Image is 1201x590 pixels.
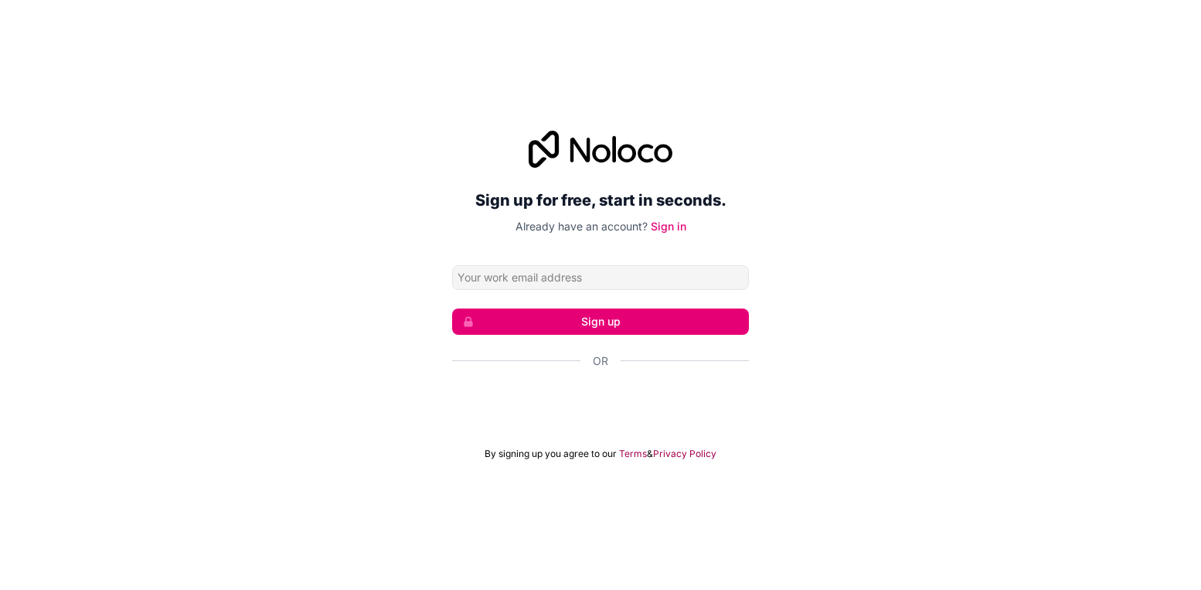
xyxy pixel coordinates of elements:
h2: Sign up for free, start in seconds. [452,186,749,214]
a: Privacy Policy [653,448,716,460]
a: Terms [619,448,647,460]
button: Sign up [452,309,749,335]
span: Or [593,353,608,369]
span: Already have an account? [515,220,648,233]
input: Email address [452,265,749,290]
span: & [647,448,653,460]
span: By signing up you agree to our [485,448,617,460]
a: Sign in [651,220,686,233]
